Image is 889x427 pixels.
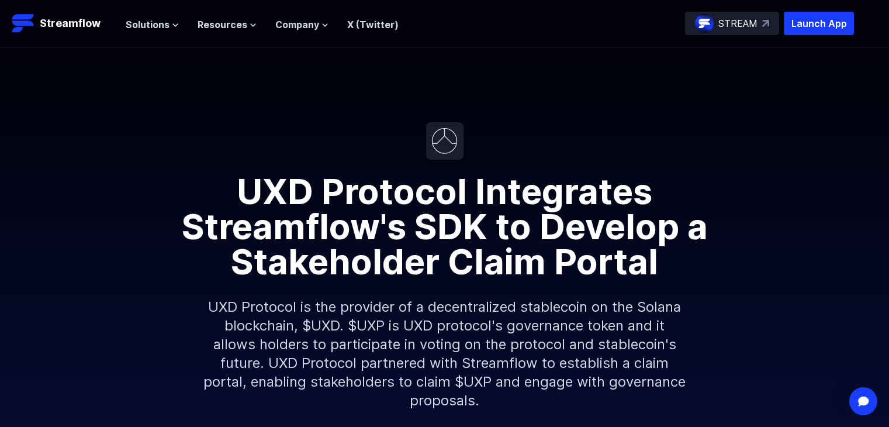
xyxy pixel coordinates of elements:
span: Solutions [126,18,170,32]
a: Streamflow [12,12,114,35]
button: Company [275,18,328,32]
button: Solutions [126,18,179,32]
span: Resources [198,18,247,32]
h1: UXD Protocol Integrates Streamflow's SDK to Develop a Stakeholder Claim Portal [164,160,725,279]
img: UXD Protocol [426,122,463,160]
img: Streamflow Logo [12,12,35,35]
a: STREAM [685,12,779,35]
img: streamflow-logo-circle.png [695,14,714,33]
span: Company [275,18,319,32]
p: Streamflow [40,15,101,32]
img: top-right-arrow.svg [762,20,769,27]
a: X (Twitter) [347,19,399,30]
button: Launch App [784,12,854,35]
p: STREAM [718,16,757,30]
div: Open Intercom Messenger [849,387,877,415]
button: Resources [198,18,257,32]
